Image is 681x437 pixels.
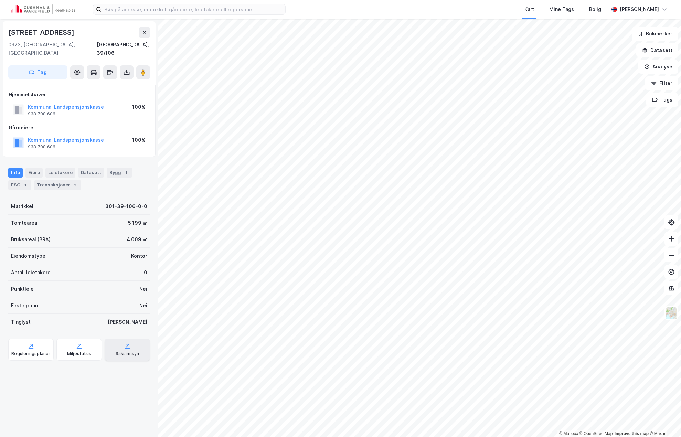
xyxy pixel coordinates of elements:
[11,268,51,277] div: Antall leietakere
[11,301,38,310] div: Festegrunn
[549,5,574,13] div: Mine Tags
[108,318,147,326] div: [PERSON_NAME]
[116,351,139,356] div: Saksinnsyn
[34,180,81,190] div: Transaksjoner
[645,76,678,90] button: Filter
[636,43,678,57] button: Datasett
[589,5,601,13] div: Bolig
[646,93,678,107] button: Tags
[25,168,43,178] div: Eiere
[620,5,659,13] div: [PERSON_NAME]
[8,168,23,178] div: Info
[139,285,147,293] div: Nei
[28,144,55,150] div: 938 708 606
[132,103,146,111] div: 100%
[45,168,75,178] div: Leietakere
[9,124,150,132] div: Gårdeiere
[647,404,681,437] div: Kontrollprogram for chat
[11,252,45,260] div: Eiendomstype
[105,202,147,211] div: 301-39-106-0-0
[132,136,146,144] div: 100%
[72,182,78,189] div: 2
[638,60,678,74] button: Analyse
[144,268,147,277] div: 0
[632,27,678,41] button: Bokmerker
[8,65,67,79] button: Tag
[8,27,76,38] div: [STREET_ADDRESS]
[28,111,55,117] div: 938 708 606
[107,168,132,178] div: Bygg
[524,5,534,13] div: Kart
[665,307,678,320] img: Z
[11,219,39,227] div: Tomteareal
[78,168,104,178] div: Datasett
[11,235,51,244] div: Bruksareal (BRA)
[11,351,50,356] div: Reguleringsplaner
[11,4,76,14] img: cushman-wakefield-realkapital-logo.202ea83816669bd177139c58696a8fa1.svg
[97,41,150,57] div: [GEOGRAPHIC_DATA], 39/106
[11,285,34,293] div: Punktleie
[131,252,147,260] div: Kontor
[128,219,147,227] div: 5 199 ㎡
[123,169,129,176] div: 1
[11,202,33,211] div: Matrikkel
[22,182,29,189] div: 1
[8,41,97,57] div: 0373, [GEOGRAPHIC_DATA], [GEOGRAPHIC_DATA]
[67,351,91,356] div: Miljøstatus
[647,404,681,437] iframe: Chat Widget
[102,4,285,14] input: Søk på adresse, matrikkel, gårdeiere, leietakere eller personer
[559,431,578,436] a: Mapbox
[615,431,649,436] a: Improve this map
[8,180,31,190] div: ESG
[127,235,147,244] div: 4 009 ㎡
[579,431,613,436] a: OpenStreetMap
[139,301,147,310] div: Nei
[9,90,150,99] div: Hjemmelshaver
[11,318,31,326] div: Tinglyst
